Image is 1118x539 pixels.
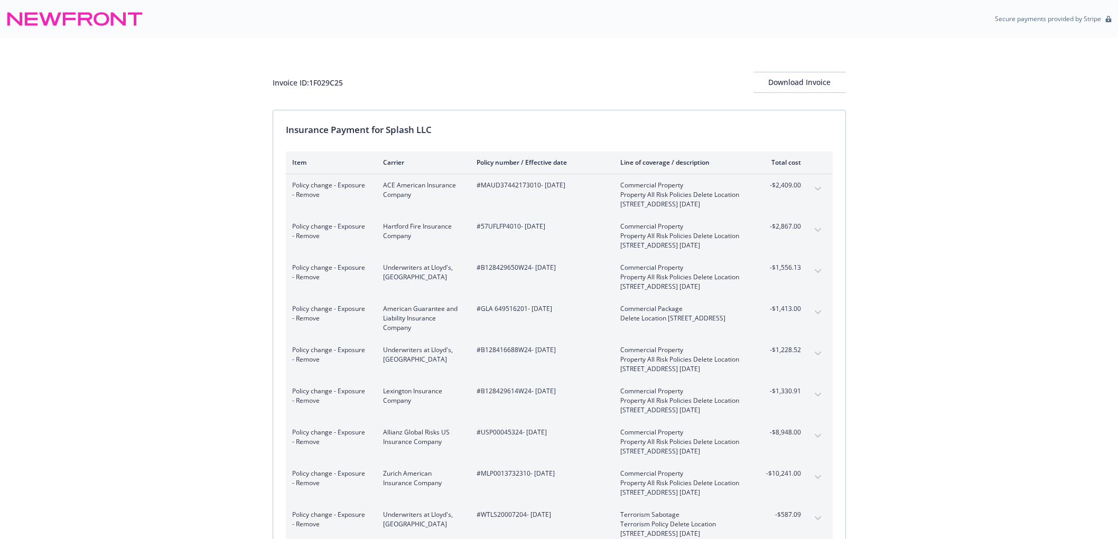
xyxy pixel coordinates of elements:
span: #MAUD37442173010 - [DATE] [477,181,603,190]
div: Policy change - Exposure - RemoveUnderwriters at Lloyd's, [GEOGRAPHIC_DATA]#B128416688W24- [DATE]... [286,339,833,380]
span: Policy change - Exposure - Remove [292,304,366,323]
span: Underwriters at Lloyd's, [GEOGRAPHIC_DATA] [383,263,460,282]
span: -$587.09 [761,510,801,519]
span: Policy change - Exposure - Remove [292,181,366,200]
span: Commercial PropertyProperty All Risk Policies Delete Location [STREET_ADDRESS] [DATE] [620,428,744,456]
span: -$1,330.91 [761,386,801,396]
span: Zurich American Insurance Company [383,469,460,488]
div: Policy number / Effective date [477,158,603,167]
span: Property All Risk Policies Delete Location [STREET_ADDRESS] [DATE] [620,437,744,456]
span: -$8,948.00 [761,428,801,437]
span: Commercial PropertyProperty All Risk Policies Delete Location [STREET_ADDRESS] [DATE] [620,469,744,497]
span: -$1,556.13 [761,263,801,272]
span: #GLA 649516201 - [DATE] [477,304,603,314]
div: Policy change - Exposure - RemoveUnderwriters at Lloyd's, [GEOGRAPHIC_DATA]#B128429650W24- [DATE]... [286,257,833,298]
div: Policy change - Exposure - RemoveAllianz Global Risks US Insurance Company#USP00045324- [DATE]Com... [286,421,833,462]
span: Underwriters at Lloyd's, [GEOGRAPHIC_DATA] [383,345,460,364]
span: Commercial PropertyProperty All Risk Policies Delete Location [STREET_ADDRESS] [DATE] [620,345,744,374]
span: -$2,409.00 [761,181,801,190]
span: Hartford Fire Insurance Company [383,222,460,241]
span: Underwriters at Lloyd's, [GEOGRAPHIC_DATA] [383,510,460,529]
span: -$1,413.00 [761,304,801,314]
span: #WTLS20007204 - [DATE] [477,510,603,519]
span: Property All Risk Policies Delete Location [STREET_ADDRESS] [DATE] [620,190,744,209]
span: Allianz Global Risks US Insurance Company [383,428,460,447]
span: Property All Risk Policies Delete Location [STREET_ADDRESS] [DATE] [620,355,744,374]
div: Insurance Payment for Splash LLC [286,123,833,137]
div: Carrier [383,158,460,167]
span: Policy change - Exposure - Remove [292,222,366,241]
span: Terrorism Policy Delete Location [STREET_ADDRESS] [DATE] [620,519,744,538]
span: Policy change - Exposure - Remove [292,469,366,488]
button: expand content [809,345,826,362]
span: Policy change - Exposure - Remove [292,428,366,447]
span: #MLP0013732310 - [DATE] [477,469,603,478]
span: #B128429650W24 - [DATE] [477,263,603,272]
button: expand content [809,181,826,197]
div: Policy change - Exposure - RemoveHartford Fire Insurance Company#57UFLFP4010- [DATE]Commercial Pr... [286,215,833,257]
span: Property All Risk Policies Delete Location [STREET_ADDRESS] [DATE] [620,272,744,291]
span: American Guarantee and Liability Insurance Company [383,304,460,333]
span: Policy change - Exposure - Remove [292,510,366,529]
span: Terrorism SabotageTerrorism Policy Delete Location [STREET_ADDRESS] [DATE] [620,510,744,538]
span: Commercial Package [620,304,744,314]
span: Property All Risk Policies Delete Location [STREET_ADDRESS] [DATE] [620,478,744,497]
span: -$1,228.52 [761,345,801,355]
button: expand content [809,263,826,280]
button: expand content [809,386,826,403]
span: Policy change - Exposure - Remove [292,263,366,282]
span: Commercial Property [620,345,744,355]
span: Commercial Property [620,263,744,272]
span: Lexington Insurance Company [383,386,460,405]
span: -$10,241.00 [761,469,801,478]
button: expand content [809,304,826,321]
button: expand content [809,469,826,486]
div: Item [292,158,366,167]
span: Policy change - Exposure - Remove [292,386,366,405]
div: Invoice ID: 1F029C25 [273,77,343,88]
span: #57UFLFP4010 - [DATE] [477,222,603,231]
span: Commercial PackageDelete Location [STREET_ADDRESS] [620,304,744,323]
span: ACE American Insurance Company [383,181,460,200]
button: expand content [809,428,826,445]
div: Policy change - Exposure - RemoveLexington Insurance Company#B128429614W24- [DATE]Commercial Prop... [286,380,833,421]
div: Download Invoice [753,72,846,92]
span: Property All Risk Policies Delete Location [STREET_ADDRESS] [DATE] [620,231,744,250]
span: Commercial PropertyProperty All Risk Policies Delete Location [STREET_ADDRESS] [DATE] [620,222,744,250]
button: Download Invoice [753,72,846,93]
span: -$2,867.00 [761,222,801,231]
span: Commercial Property [620,428,744,437]
span: Property All Risk Policies Delete Location [STREET_ADDRESS] [DATE] [620,396,744,415]
button: expand content [809,222,826,239]
span: Commercial Property [620,222,744,231]
div: Total cost [761,158,801,167]
span: Commercial Property [620,181,744,190]
span: Commercial PropertyProperty All Risk Policies Delete Location [STREET_ADDRESS] [DATE] [620,263,744,291]
span: #B128416688W24 - [DATE] [477,345,603,355]
span: Delete Location [STREET_ADDRESS] [620,314,744,323]
button: expand content [809,510,826,527]
span: Commercial PropertyProperty All Risk Policies Delete Location [STREET_ADDRESS] [DATE] [620,386,744,415]
div: Policy change - Exposure - RemoveAmerican Guarantee and Liability Insurance Company#GLA 649516201... [286,298,833,339]
div: Line of coverage / description [620,158,744,167]
span: Commercial PropertyProperty All Risk Policies Delete Location [STREET_ADDRESS] [DATE] [620,181,744,209]
span: #B128429614W24 - [DATE] [477,386,603,396]
span: #USP00045324 - [DATE] [477,428,603,437]
span: Terrorism Sabotage [620,510,744,519]
span: Commercial Property [620,469,744,478]
p: Secure payments provided by Stripe [995,14,1101,23]
div: Policy change - Exposure - RemoveACE American Insurance Company#MAUD37442173010- [DATE]Commercial... [286,174,833,215]
div: Policy change - Exposure - RemoveZurich American Insurance Company#MLP0013732310- [DATE]Commercia... [286,462,833,504]
span: Commercial Property [620,386,744,396]
span: Policy change - Exposure - Remove [292,345,366,364]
